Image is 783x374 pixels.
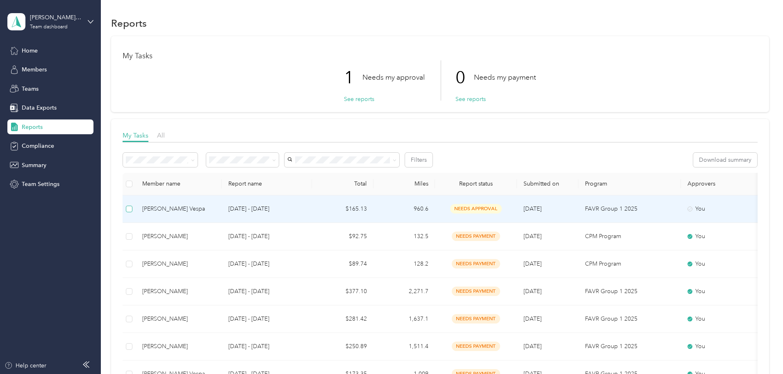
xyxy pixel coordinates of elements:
[142,314,215,324] div: [PERSON_NAME]
[22,85,39,93] span: Teams
[373,195,435,223] td: 960.6
[142,287,215,296] div: [PERSON_NAME]
[455,60,474,95] p: 0
[578,333,681,360] td: FAVR Group 1 2025
[344,95,374,103] button: See reports
[585,287,674,296] p: FAVR Group 1 2025
[524,343,542,350] span: [DATE]
[693,153,757,167] button: Download summary
[362,72,425,83] p: Needs my approval
[687,287,756,296] div: You
[578,195,681,223] td: FAVR Group 1 2025
[228,314,305,324] p: [DATE] - [DATE]
[585,204,674,213] p: FAVR Group 1 2025
[142,259,215,268] div: [PERSON_NAME]
[312,250,373,278] td: $89.74
[578,250,681,278] td: CPM Program
[452,314,500,324] span: needs payment
[142,342,215,351] div: [PERSON_NAME]
[228,259,305,268] p: [DATE] - [DATE]
[405,153,432,167] button: Filters
[517,173,578,195] th: Submitted on
[452,287,500,296] span: needs payment
[524,288,542,295] span: [DATE]
[737,328,783,374] iframe: Everlance-gr Chat Button Frame
[524,233,542,240] span: [DATE]
[452,342,500,351] span: needs payment
[22,123,43,131] span: Reports
[136,173,222,195] th: Member name
[681,173,763,195] th: Approvers
[578,278,681,305] td: FAVR Group 1 2025
[585,342,674,351] p: FAVR Group 1 2025
[157,131,165,139] span: All
[442,180,510,187] span: Report status
[142,180,215,187] div: Member name
[312,223,373,250] td: $92.75
[687,342,756,351] div: You
[312,195,373,223] td: $165.13
[142,232,215,241] div: [PERSON_NAME]
[123,52,758,60] h1: My Tasks
[373,278,435,305] td: 2,271.7
[380,180,428,187] div: Miles
[142,204,215,213] div: [PERSON_NAME] Vespa
[373,333,435,360] td: 1,511.4
[123,131,148,139] span: My Tasks
[5,361,46,370] button: Help center
[111,19,147,28] h1: Reports
[228,342,305,351] p: [DATE] - [DATE]
[222,173,312,195] th: Report name
[228,232,305,241] p: [DATE] - [DATE]
[585,314,674,324] p: FAVR Group 1 2025
[450,204,502,213] span: needs approval
[22,161,46,170] span: Summary
[22,103,57,112] span: Data Exports
[578,223,681,250] td: CPM Program
[452,232,500,241] span: needs payment
[687,232,756,241] div: You
[228,204,305,213] p: [DATE] - [DATE]
[30,13,81,22] div: [PERSON_NAME] team
[578,305,681,333] td: FAVR Group 1 2025
[312,333,373,360] td: $250.89
[687,259,756,268] div: You
[22,46,38,55] span: Home
[22,180,59,188] span: Team Settings
[373,305,435,333] td: 1,637.1
[22,65,47,74] span: Members
[578,173,681,195] th: Program
[373,250,435,278] td: 128.2
[312,305,373,333] td: $281.42
[22,142,54,150] span: Compliance
[373,223,435,250] td: 132.5
[30,25,68,30] div: Team dashboard
[585,259,674,268] p: CPM Program
[319,180,367,187] div: Total
[585,232,674,241] p: CPM Program
[452,259,500,268] span: needs payment
[228,287,305,296] p: [DATE] - [DATE]
[687,204,756,213] div: You
[344,60,362,95] p: 1
[455,95,486,103] button: See reports
[312,278,373,305] td: $377.10
[687,314,756,324] div: You
[524,205,542,212] span: [DATE]
[524,260,542,267] span: [DATE]
[474,72,536,83] p: Needs my payment
[524,315,542,322] span: [DATE]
